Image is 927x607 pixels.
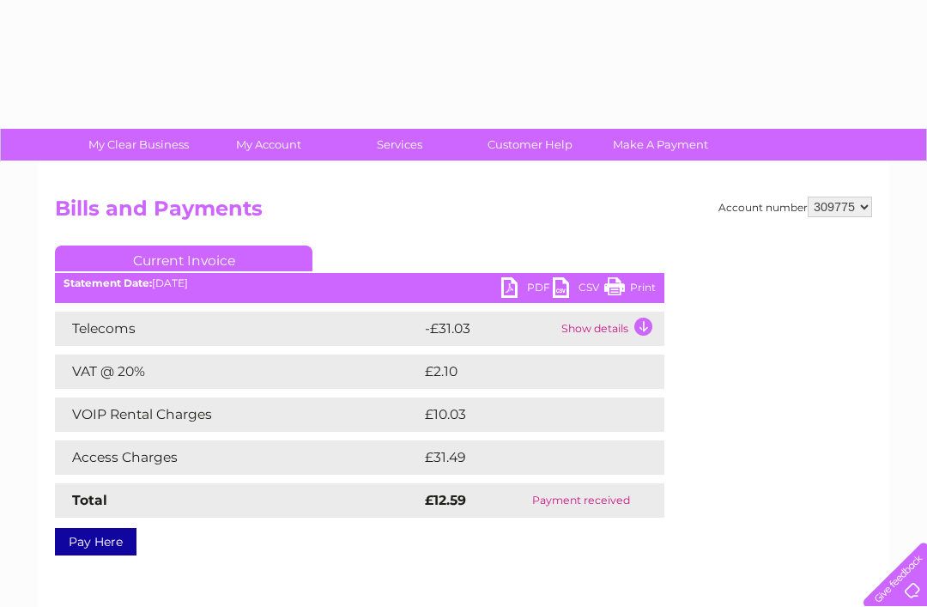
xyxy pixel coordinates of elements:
[55,246,312,271] a: Current Invoice
[64,276,152,289] b: Statement Date:
[72,492,107,508] strong: Total
[421,398,628,432] td: £10.03
[55,277,664,289] div: [DATE]
[55,197,872,229] h2: Bills and Payments
[55,355,421,389] td: VAT @ 20%
[329,129,470,161] a: Services
[198,129,340,161] a: My Account
[68,129,209,161] a: My Clear Business
[590,129,731,161] a: Make A Payment
[501,277,553,302] a: PDF
[55,440,421,475] td: Access Charges
[421,312,557,346] td: -£31.03
[55,398,421,432] td: VOIP Rental Charges
[459,129,601,161] a: Customer Help
[718,197,872,217] div: Account number
[421,440,628,475] td: £31.49
[553,277,604,302] a: CSV
[604,277,656,302] a: Print
[499,483,665,518] td: Payment received
[55,312,421,346] td: Telecoms
[421,355,622,389] td: £2.10
[425,492,466,508] strong: £12.59
[55,528,136,555] a: Pay Here
[557,312,664,346] td: Show details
